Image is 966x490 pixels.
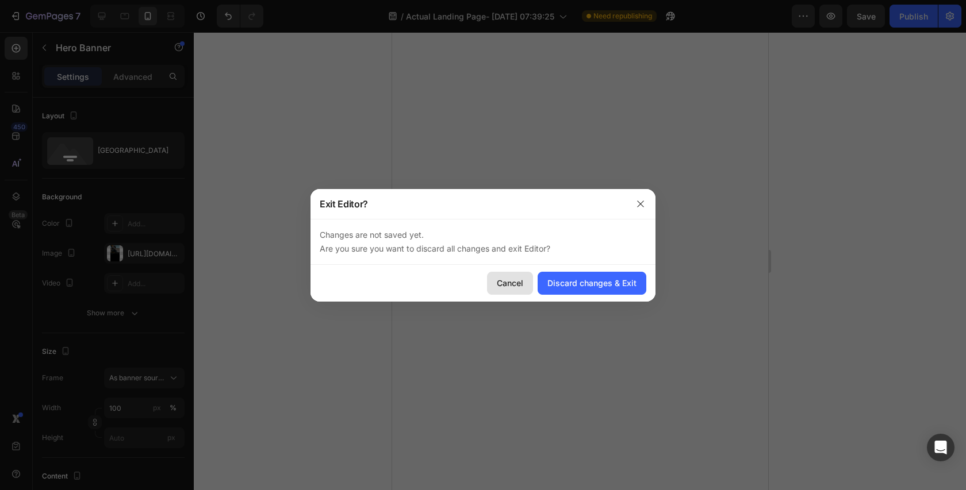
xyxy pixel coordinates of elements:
button: Cancel [487,272,533,295]
button: Discard changes & Exit [538,272,646,295]
div: Cancel [497,277,523,289]
p: Changes are not saved yet. Are you sure you want to discard all changes and exit Editor? [320,228,646,256]
div: Discard changes & Exit [547,277,637,289]
div: Open Intercom Messenger [927,434,954,461]
p: Exit Editor? [320,197,368,211]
